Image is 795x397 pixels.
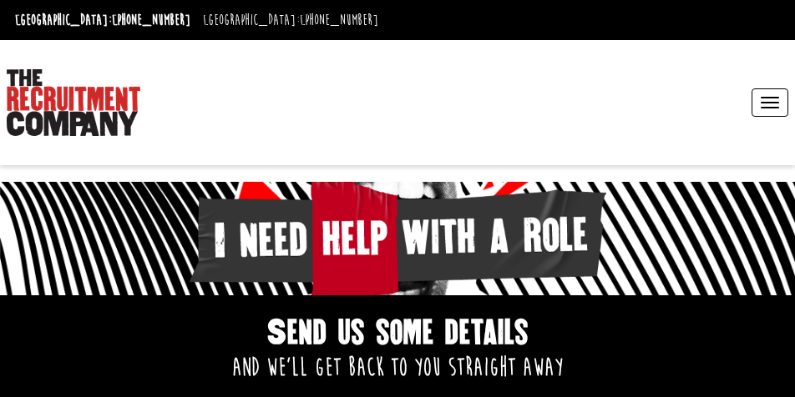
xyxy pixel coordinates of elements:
[91,314,705,353] h1: Send us some details
[300,11,378,29] a: [PHONE_NUMBER]
[112,11,190,29] a: [PHONE_NUMBER]
[199,7,382,33] li: [GEOGRAPHIC_DATA]:
[7,69,140,136] img: The Recruitment Company
[189,171,606,306] img: I-need-Help-With-a-Role.png
[91,353,705,384] h2: and we’ll get back to you straight away
[11,7,195,33] li: [GEOGRAPHIC_DATA]:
